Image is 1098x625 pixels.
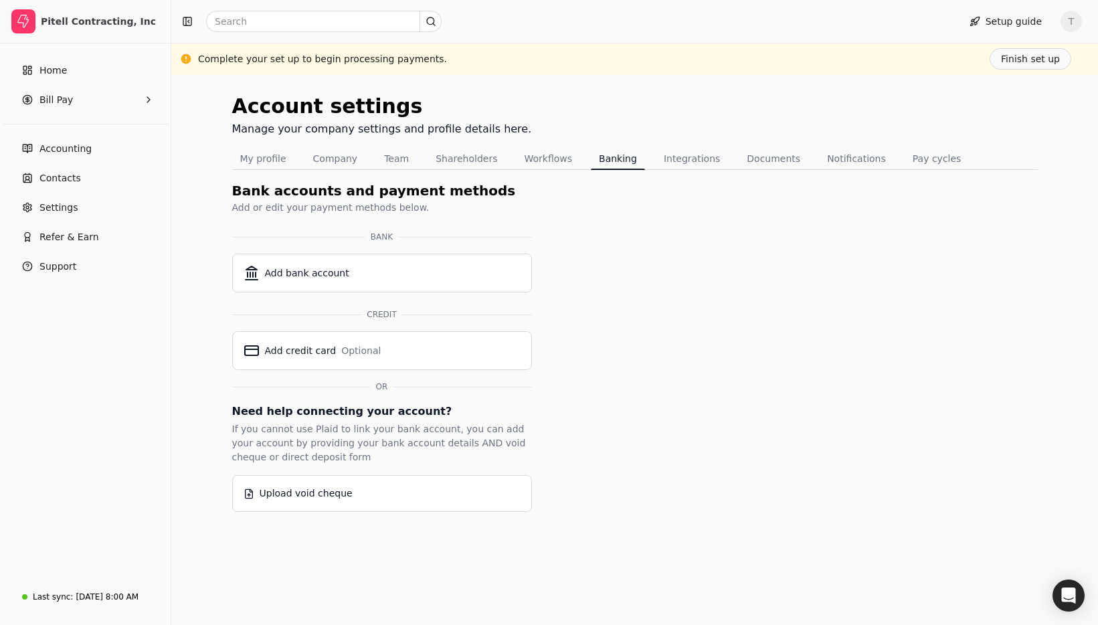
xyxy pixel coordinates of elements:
a: Accounting [5,135,165,162]
button: T [1061,11,1082,32]
div: Account settings [232,91,532,121]
span: Contacts [39,171,81,185]
span: Refer & Earn [39,230,99,244]
div: If you cannot use Plaid to link your bank account, you can add your account by providing your ban... [232,422,532,464]
div: Complete your set up to begin processing payments. [198,52,447,66]
a: Settings [5,194,165,221]
button: Team [376,148,417,169]
button: Add credit cardOptional [232,331,532,370]
button: Setup guide [959,11,1053,32]
span: OR [376,381,388,393]
button: Company [305,148,366,169]
button: Finish set up [990,48,1071,70]
button: Notifications [819,148,894,169]
a: Last sync:[DATE] 8:00 AM [5,585,165,609]
button: Documents [739,148,808,169]
a: Contacts [5,165,165,191]
button: Support [5,253,165,280]
div: Add bank account [265,266,349,280]
div: Pitell Contracting, Inc [41,15,159,28]
div: [DATE] 8:00 AM [76,591,139,603]
div: Manage your company settings and profile details here. [232,121,532,137]
span: Accounting [39,142,92,156]
button: Banking [591,148,645,169]
button: Bill Pay [5,86,165,113]
button: Integrations [656,148,728,169]
a: Home [5,57,165,84]
div: Need help connecting your account? [232,404,532,420]
button: Add bank account [232,254,532,292]
div: Optional [341,344,381,358]
div: Add or edit your payment methods below. [232,201,532,215]
button: Workflows [516,148,580,169]
span: CREDIT [367,308,396,321]
button: Shareholders [428,148,505,169]
span: Bill Pay [39,93,73,107]
button: Pay cycles [905,148,970,169]
span: Support [39,260,76,274]
span: Settings [39,201,78,215]
button: Refer & Earn [5,224,165,250]
input: Search [206,11,442,32]
button: Upload void cheque [232,475,532,512]
div: Upload void cheque [260,486,353,501]
span: Home [39,64,67,78]
div: Last sync: [33,591,73,603]
div: Bank accounts and payment methods [232,181,532,201]
span: BANK [371,231,393,243]
div: Open Intercom Messenger [1053,579,1085,612]
button: My profile [232,148,294,169]
nav: Tabs [232,148,1038,170]
div: Add credit card [265,344,337,358]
